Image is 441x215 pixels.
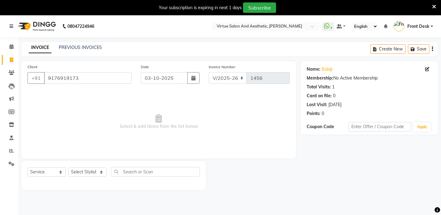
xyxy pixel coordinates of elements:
div: Coupon Code [307,124,348,130]
img: logo [16,18,58,35]
button: Apply [413,122,431,132]
div: Last Visit: [307,102,327,108]
b: 08047224946 [67,18,94,35]
div: 0 [333,93,335,99]
a: PREVIOUS INVOICES [59,45,102,50]
button: Save [408,44,429,54]
div: Card on file: [307,93,332,99]
button: +91 [28,72,45,84]
div: Points: [307,110,320,117]
input: Search or Scan [111,167,200,176]
div: [DATE] [328,102,342,108]
div: Membership: [307,75,333,81]
span: Front Desk [407,23,429,30]
label: Client [28,64,37,70]
button: Create New [370,44,405,54]
label: Invoice Number [209,64,235,70]
div: 1 [332,84,334,90]
input: Enter Offer / Coupon Code [349,122,411,132]
div: Name: [307,66,320,72]
div: No Active Membership [307,75,432,81]
label: Date [141,64,149,70]
div: Your subscription is expiring in next 1 days [159,5,242,11]
input: Search by Name/Mobile/Email/Code [44,72,132,84]
div: 0 [322,110,324,117]
button: Subscribe [243,2,276,13]
a: Balaji [322,66,332,72]
img: Front Desk [394,21,404,32]
div: Total Visits: [307,84,331,90]
span: Select & add items from the list below [28,91,290,152]
a: INVOICE [29,42,51,53]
